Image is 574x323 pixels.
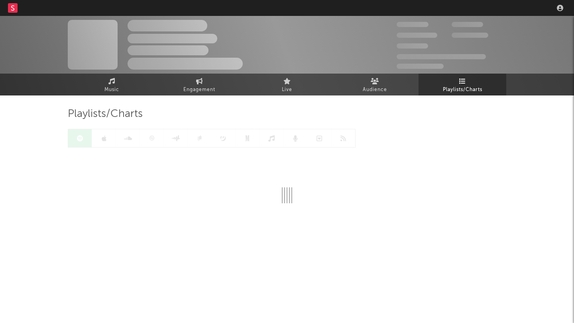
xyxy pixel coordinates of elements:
[397,54,486,59] span: 50,000,000 Monthly Listeners
[419,74,506,95] a: Playlists/Charts
[363,85,387,95] span: Audience
[397,43,428,49] span: 100,000
[104,85,119,95] span: Music
[397,22,429,27] span: 300,000
[452,22,483,27] span: 100,000
[452,33,488,38] span: 1,000,000
[183,85,215,95] span: Engagement
[68,109,143,119] span: Playlists/Charts
[397,64,444,69] span: Jump Score: 85.0
[282,85,292,95] span: Live
[443,85,482,95] span: Playlists/Charts
[397,33,437,38] span: 50,000,000
[68,74,155,95] a: Music
[155,74,243,95] a: Engagement
[243,74,331,95] a: Live
[331,74,419,95] a: Audience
